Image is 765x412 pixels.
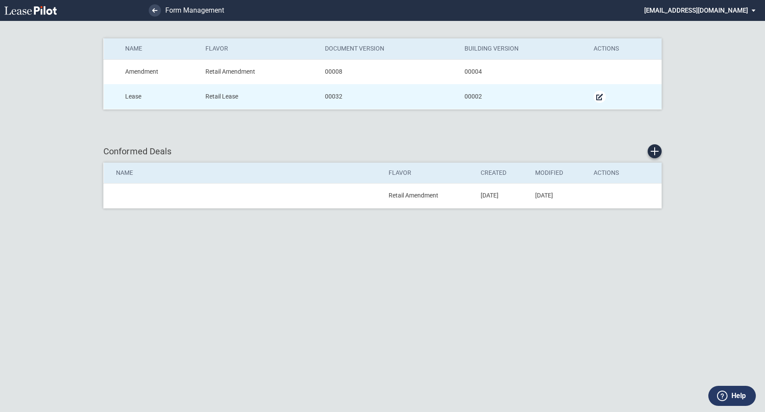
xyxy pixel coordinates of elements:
[319,38,458,59] th: Document Version
[199,84,319,109] td: Retail Lease
[382,184,475,208] td: Retail Amendment
[125,59,199,84] td: Amendment
[382,163,475,184] th: Flavor
[199,59,319,84] td: Retail Amendment
[648,144,662,158] a: Create new conformed deal
[529,184,587,208] td: [DATE]
[125,38,199,59] th: Name
[475,163,529,184] th: Created
[475,184,529,208] td: [DATE]
[529,163,587,184] th: Modified
[199,38,319,59] th: Flavor
[587,163,662,184] th: Actions
[458,84,587,109] td: 00002
[103,144,662,158] div: Conformed Deals
[125,84,199,109] td: Lease
[594,91,606,103] a: Manage Form
[587,38,662,59] th: Actions
[594,92,605,102] md-icon: Manage Form
[708,386,756,406] button: Help
[731,390,746,402] label: Help
[458,59,587,84] td: 00004
[319,84,458,109] td: 00032
[319,59,458,84] td: 00008
[104,163,382,184] th: Name
[458,38,587,59] th: Building Version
